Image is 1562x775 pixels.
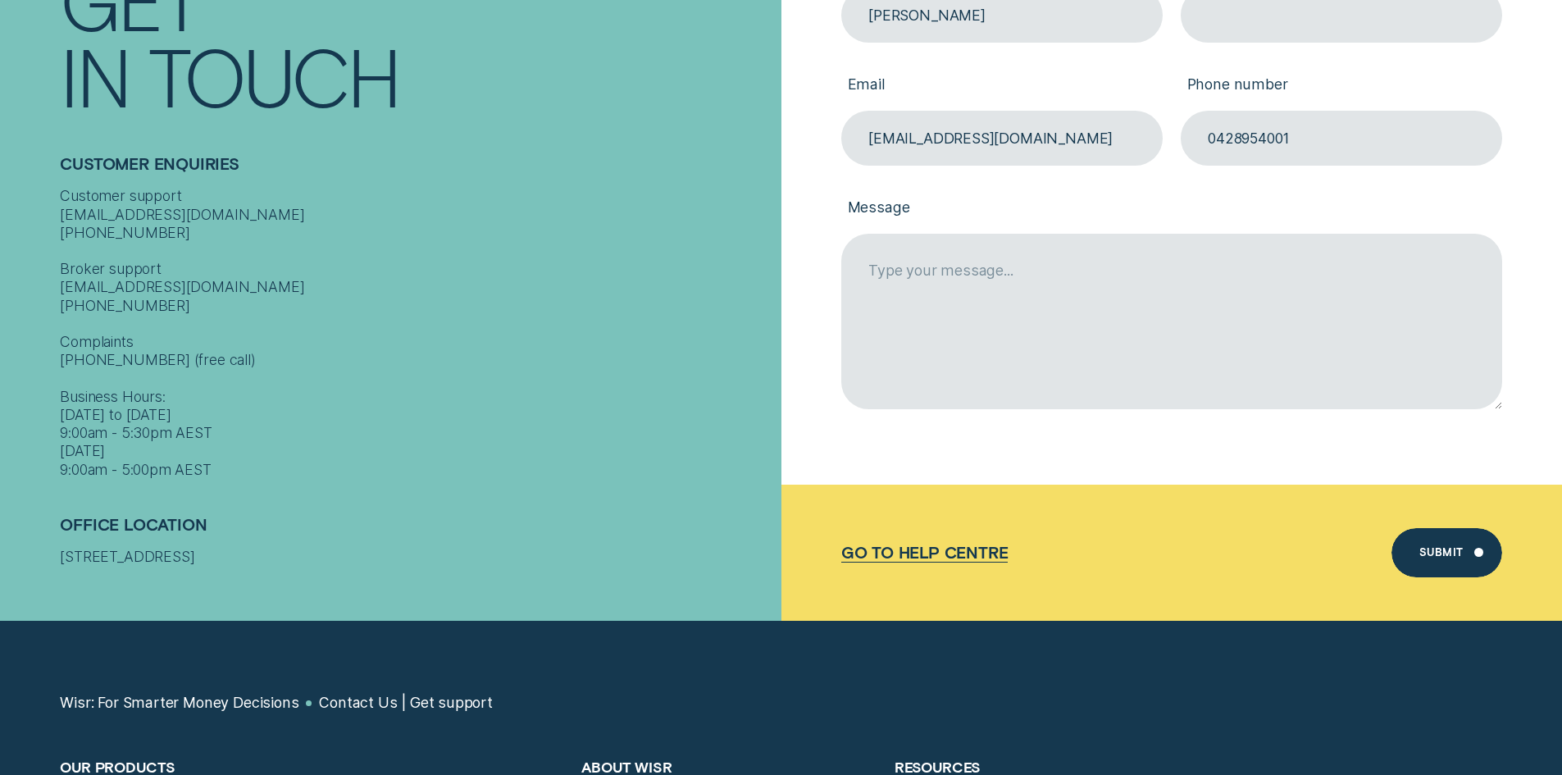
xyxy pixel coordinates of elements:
div: [STREET_ADDRESS] [60,548,772,566]
h2: Customer Enquiries [60,155,772,188]
h2: Office Location [60,515,772,548]
a: Wisr: For Smarter Money Decisions [60,694,298,712]
label: Email [841,61,1163,111]
a: Contact Us | Get support [319,694,493,712]
label: Phone number [1181,61,1502,111]
a: Go to Help Centre [841,543,1009,562]
div: In [60,37,129,113]
label: Message [841,184,1502,234]
div: Customer support [EMAIL_ADDRESS][DOMAIN_NAME] [PHONE_NUMBER] Broker support [EMAIL_ADDRESS][DOMAI... [60,188,772,480]
div: Touch [148,37,399,113]
button: Submit [1391,528,1501,577]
